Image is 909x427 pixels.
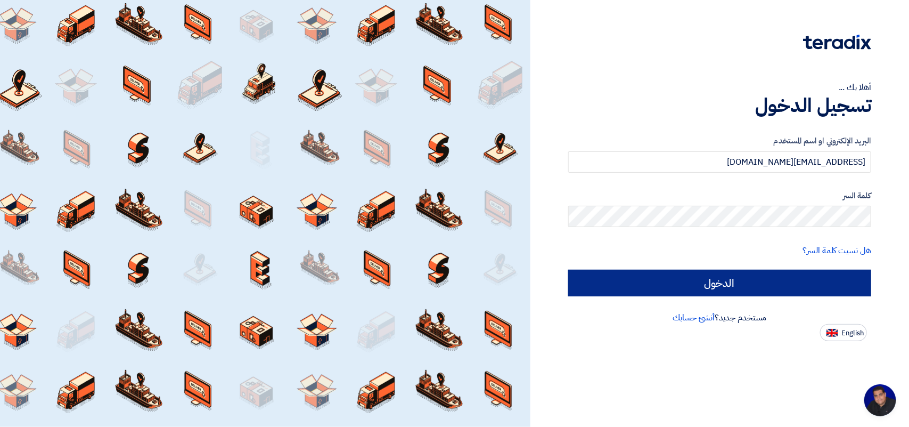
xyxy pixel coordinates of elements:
a: هل نسيت كلمة السر؟ [803,244,871,257]
a: أنشئ حسابك [673,311,715,324]
input: أدخل بريد العمل الإلكتروني او اسم المستخدم الخاص بك ... [568,151,871,173]
label: كلمة السر [568,190,871,202]
img: Teradix logo [803,35,871,50]
div: Open chat [864,384,896,416]
input: الدخول [568,270,871,296]
div: مستخدم جديد؟ [568,311,871,324]
button: English [820,324,867,341]
img: en-US.png [826,329,838,337]
h1: تسجيل الدخول [568,94,871,117]
label: البريد الإلكتروني او اسم المستخدم [568,135,871,147]
div: أهلا بك ... [568,81,871,94]
span: English [841,329,864,337]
